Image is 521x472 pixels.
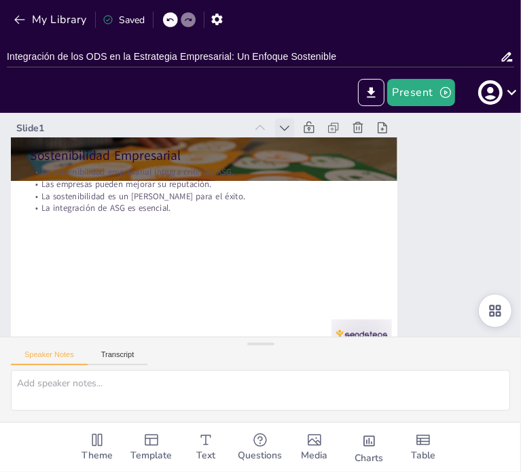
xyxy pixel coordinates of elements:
[302,448,328,463] span: Media
[60,79,396,203] p: Sostenibilidad Empresarial
[82,448,113,463] span: Theme
[342,423,396,472] div: Add charts and graphs
[52,109,387,229] p: Las empresas pueden mejorar su reputación.
[196,448,215,463] span: Text
[10,9,92,31] button: My Library
[233,423,287,472] div: Get real-time input from your audience
[358,79,384,106] button: Export to PowerPoint
[396,423,450,472] div: Add a table
[179,423,233,472] div: Add text boxes
[48,120,382,239] p: La sostenibilidad es un [PERSON_NAME] para el éxito.
[287,423,342,472] div: Add images, graphics, shapes or video
[11,350,88,365] button: Speaker Notes
[131,448,173,463] span: Template
[387,79,455,106] button: Present
[56,98,390,217] p: La sostenibilidad empresarial integra criterios ASG.
[355,451,383,466] span: Charts
[238,448,283,463] span: Questions
[45,132,379,251] p: La integración de ASG es esencial.
[411,448,435,463] span: Table
[103,14,145,27] div: Saved
[124,423,179,472] div: Add ready made slides
[88,350,148,365] button: Transcript
[70,423,124,472] div: Change the overall theme
[7,47,500,67] input: Insert title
